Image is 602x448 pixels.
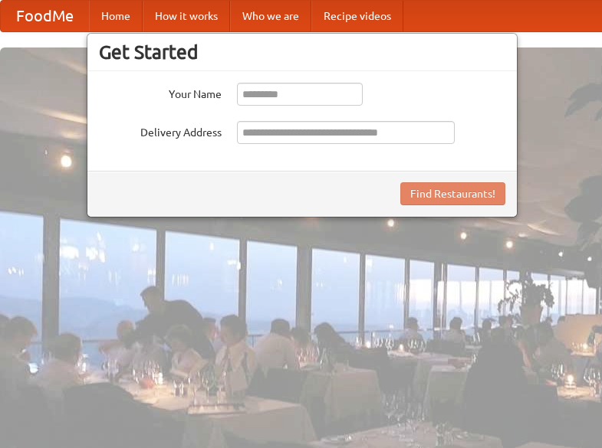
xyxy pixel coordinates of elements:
[400,182,505,205] button: Find Restaurants!
[99,121,222,140] label: Delivery Address
[99,41,505,64] h3: Get Started
[311,1,403,31] a: Recipe videos
[1,1,89,31] a: FoodMe
[99,83,222,102] label: Your Name
[89,1,143,31] a: Home
[143,1,230,31] a: How it works
[230,1,311,31] a: Who we are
